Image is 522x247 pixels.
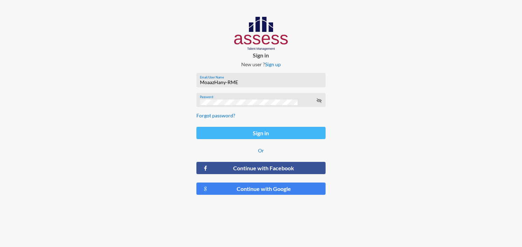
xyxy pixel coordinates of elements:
[265,61,281,67] a: Sign up
[196,183,326,195] button: Continue with Google
[196,162,326,174] button: Continue with Facebook
[191,61,331,67] p: New user ?
[196,112,235,118] a: Forgot password?
[234,17,288,50] img: AssessLogoo.svg
[200,80,322,85] input: Email/User Name
[191,52,331,59] p: Sign in
[196,147,326,153] p: Or
[196,127,326,139] button: Sign in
